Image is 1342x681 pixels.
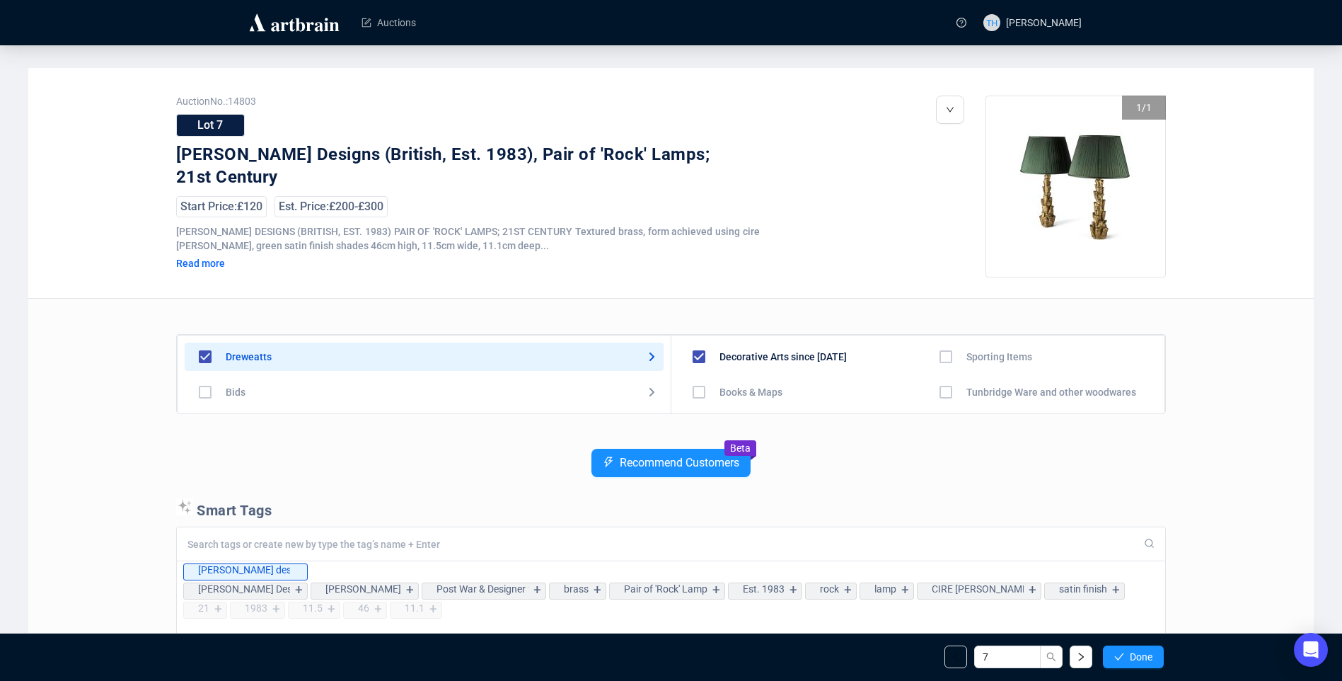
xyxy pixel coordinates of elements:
[358,602,369,614] div: 46
[743,583,785,595] div: Est. 1983
[176,196,267,217] div: Start Price: £120
[1114,652,1124,662] span: check
[274,196,388,217] div: Est. Price: £200 - £300
[603,457,614,468] span: thunderbolt
[820,583,839,595] div: rock
[361,4,416,41] a: Auctions
[405,602,424,614] div: 11.1
[719,387,782,398] div: Books & Maps
[1025,583,1041,597] div: +
[1146,102,1152,113] span: 1
[966,351,1032,362] div: Sporting Items
[324,602,340,617] div: +
[985,15,997,30] span: TH
[1076,652,1086,662] span: right
[198,564,290,576] div: [PERSON_NAME] designs
[1130,651,1152,663] span: Done
[1006,17,1082,28] span: [PERSON_NAME]
[591,449,751,477] button: Recommend Customers
[187,538,1135,551] input: Search tags or create new by type the tag’s name + Enter
[176,257,339,270] div: Read more
[786,583,802,597] div: +
[325,583,401,595] div: [PERSON_NAME]
[986,96,1167,277] div: Go to Slide 1
[730,442,751,454] span: Beta
[956,18,966,28] span: question-circle
[1059,583,1107,595] div: satin finish
[211,602,226,617] div: +
[1136,102,1142,113] span: 1
[1046,652,1056,662] span: search
[198,602,209,614] div: 21
[176,498,1166,520] p: Smart Tags
[719,351,847,362] div: Decorative Arts since [DATE]
[176,226,760,251] span: [PERSON_NAME] DESIGNS (BRITISH, EST. 1983) PAIR OF 'ROCK' LAMPS; 21ST CENTURY Textured brass, for...
[426,602,441,617] div: +
[371,602,386,617] div: +
[932,583,1024,595] div: CIRE [PERSON_NAME]
[946,105,954,114] span: down
[226,387,245,398] div: Bids
[1142,102,1146,113] span: /
[226,351,272,362] div: Dreweatts
[966,387,1136,398] div: Tunbridge Ware and other woodwares
[874,583,896,595] div: lamp
[176,96,760,107] span: Auction No.: 14803
[269,602,284,617] div: +
[986,96,1167,277] img: 7_1.jpg
[974,646,1041,668] input: Lot Number
[709,583,724,597] div: +
[624,583,707,595] div: Pair of 'Rock' Lamp
[198,583,290,595] div: [PERSON_NAME] Design
[564,583,589,595] div: brass
[530,583,545,597] div: +
[436,583,528,595] div: Post War & Designer furniture
[176,144,717,189] div: [PERSON_NAME] Designs (British, Est. 1983), Pair of 'Rock' Lamps; 21st Century
[247,11,342,34] img: logo
[590,583,606,597] div: +
[176,114,245,137] div: Lot 7
[403,583,418,597] div: +
[1294,633,1328,667] div: Open Intercom Messenger
[245,602,267,614] div: 1983
[620,457,739,469] span: Recommend Customers
[303,602,323,614] div: 11.5
[840,583,856,597] div: +
[1103,646,1164,668] button: Done
[291,583,307,597] div: +
[1109,583,1124,597] div: +
[898,583,913,597] div: +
